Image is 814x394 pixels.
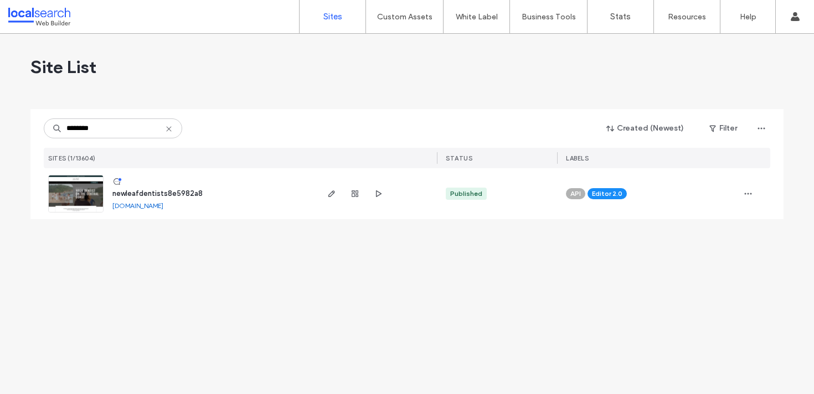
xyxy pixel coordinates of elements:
[668,12,706,22] label: Resources
[566,154,589,162] span: LABELS
[570,189,581,199] span: API
[450,189,482,199] div: Published
[610,12,631,22] label: Stats
[48,154,96,162] span: SITES (1/13604)
[592,189,622,199] span: Editor 2.0
[112,201,163,210] a: [DOMAIN_NAME]
[597,120,694,137] button: Created (Newest)
[30,56,96,78] span: Site List
[456,12,498,22] label: White Label
[740,12,756,22] label: Help
[522,12,576,22] label: Business Tools
[112,189,203,198] a: newleafdentists8e5982a8
[377,12,432,22] label: Custom Assets
[446,154,472,162] span: STATUS
[698,120,748,137] button: Filter
[323,12,342,22] label: Sites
